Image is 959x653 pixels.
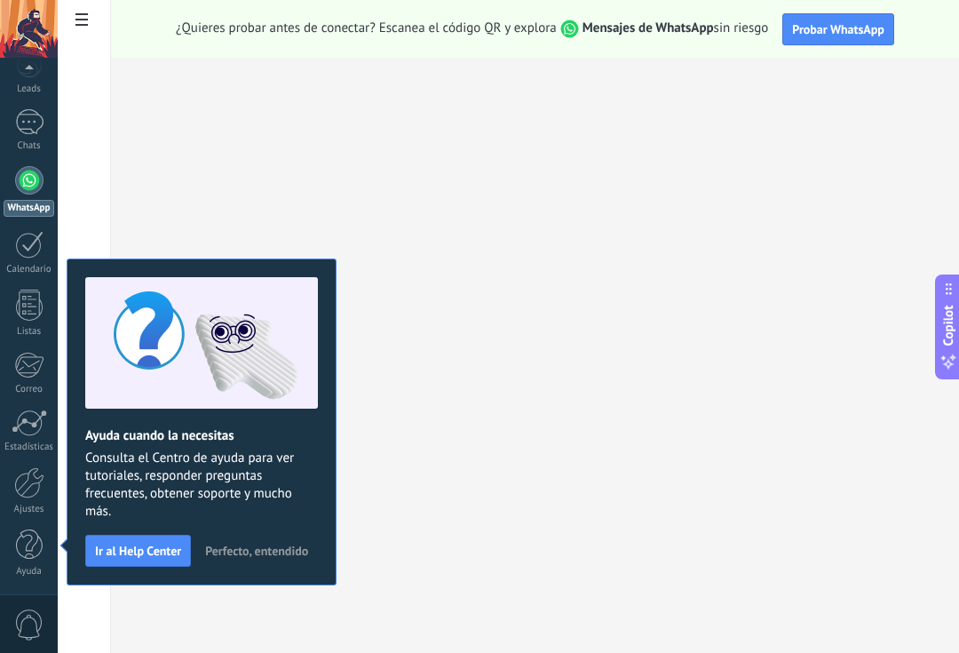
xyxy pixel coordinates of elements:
button: Probar WhatsApp [782,13,894,45]
button: Perfecto, entendido [197,538,316,564]
span: Consulta el Centro de ayuda para ver tutoriales, responder preguntas frecuentes, obtener soporte ... [85,450,318,521]
span: Perfecto, entendido [205,545,308,557]
div: Leads [4,84,55,95]
div: Estadísticas [4,442,55,453]
strong: Mensajes de WhatsApp [583,20,714,36]
div: Listas [4,326,55,338]
div: Chats [4,140,55,152]
div: Correo [4,384,55,395]
div: WhatsApp [4,200,54,217]
span: Probar WhatsApp [792,21,884,37]
span: Copilot [939,305,957,346]
span: Ir al Help Center [95,545,181,557]
button: Ir al Help Center [85,535,191,567]
div: Ayuda [4,566,55,577]
h2: Ayuda cuando la necesitas [85,427,318,444]
div: Ajustes [4,504,55,515]
div: Calendario [4,264,55,275]
span: ¿Quieres probar antes de conectar? Escanea el código QR y explora sin riesgo [176,20,768,38]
